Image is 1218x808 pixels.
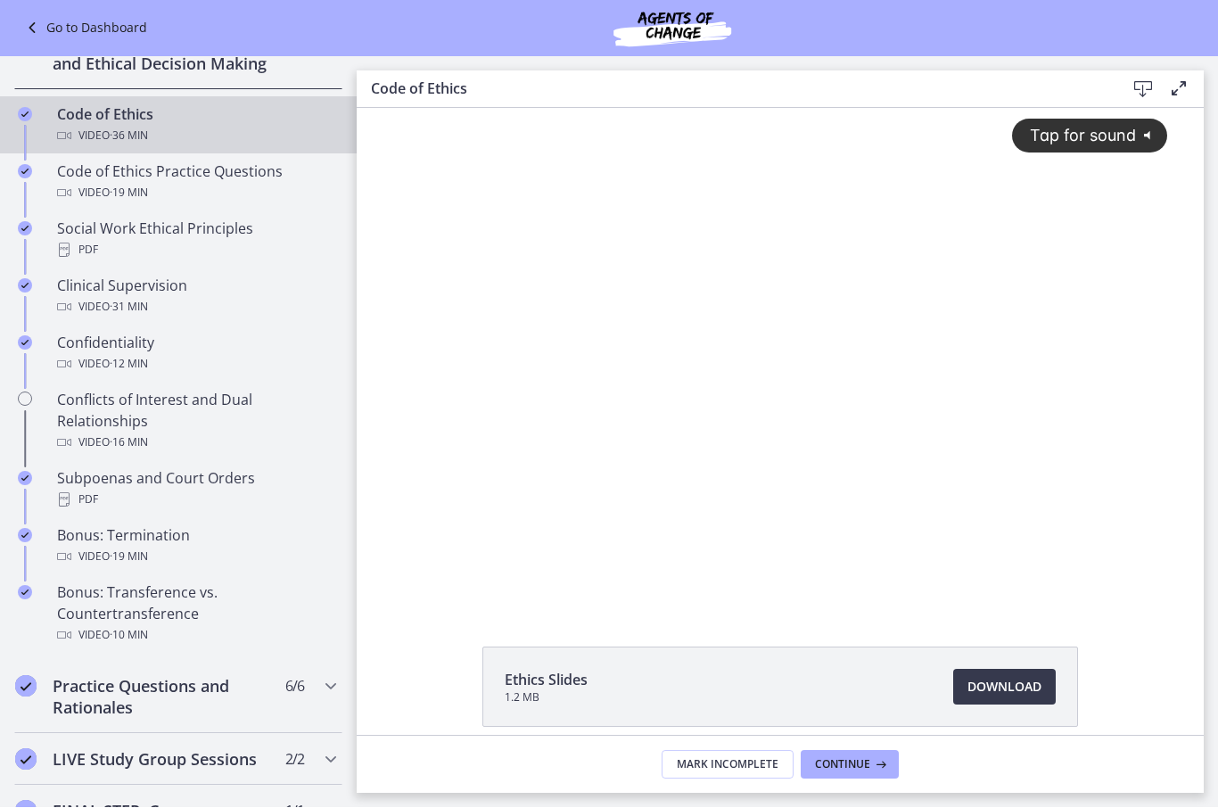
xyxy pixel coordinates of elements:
div: Video [57,354,335,375]
i: Completed [18,472,32,486]
div: Confidentiality [57,333,335,375]
h2: Practice Questions and Rationales [53,676,270,719]
span: · 31 min [110,297,148,318]
span: · 19 min [110,547,148,568]
div: Subpoenas and Court Orders [57,468,335,511]
iframe: Video Lesson [357,109,1204,606]
span: Download [967,677,1041,698]
div: Video [57,625,335,647]
i: Completed [15,749,37,771]
div: Code of Ethics [57,104,335,147]
div: PDF [57,490,335,511]
i: Completed [18,222,32,236]
h2: LIVE Study Group Sessions [53,749,270,771]
div: Clinical Supervision [57,276,335,318]
i: Completed [18,165,32,179]
div: Video [57,183,335,204]
div: Social Work Ethical Principles [57,218,335,261]
div: Video [57,297,335,318]
i: Completed [15,676,37,697]
a: Download [953,670,1056,705]
div: Bonus: Transference vs. Countertransference [57,582,335,647]
span: 6 / 6 [285,676,304,697]
div: PDF [57,240,335,261]
span: · 16 min [110,433,148,454]
span: Mark Incomplete [677,758,778,772]
i: Completed [18,108,32,122]
i: Completed [18,586,32,600]
i: Completed [18,529,32,543]
i: Completed [18,336,32,350]
span: · 19 min [110,183,148,204]
span: 1.2 MB [505,691,588,705]
span: 2 / 2 [285,749,304,771]
span: · 12 min [110,354,148,375]
div: Video [57,126,335,147]
div: Code of Ethics Practice Questions [57,161,335,204]
button: Continue [801,751,899,779]
img: Agents of Change [565,7,779,50]
div: Bonus: Termination [57,525,335,568]
h3: Code of Ethics [371,78,1097,100]
div: Conflicts of Interest and Dual Relationships [57,390,335,454]
a: Go to Dashboard [21,18,147,39]
span: Ethics Slides [505,670,588,691]
span: · 10 min [110,625,148,647]
div: Video [57,433,335,454]
i: Completed [18,279,32,293]
div: Video [57,547,335,568]
span: Continue [815,758,870,772]
button: Mark Incomplete [662,751,794,779]
span: · 36 min [110,126,148,147]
